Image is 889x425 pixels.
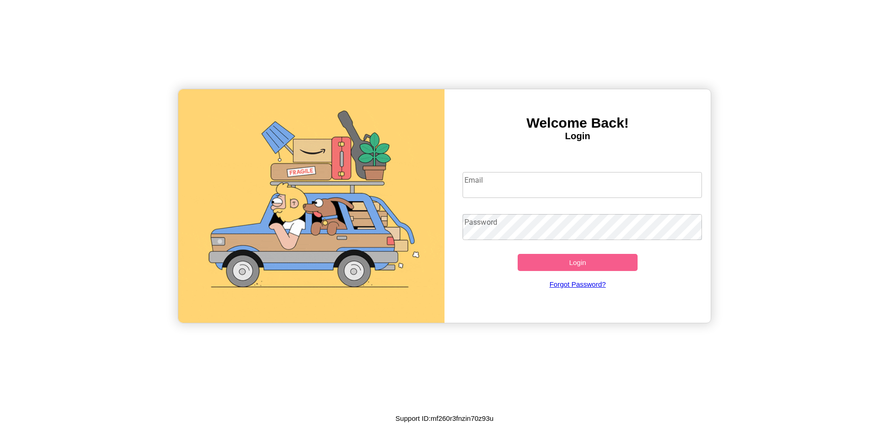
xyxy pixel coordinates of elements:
[178,89,444,323] img: gif
[444,115,711,131] h3: Welcome Back!
[518,254,638,271] button: Login
[458,271,698,297] a: Forgot Password?
[395,412,494,425] p: Support ID: mf260r3fnzin70z93u
[444,131,711,142] h4: Login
